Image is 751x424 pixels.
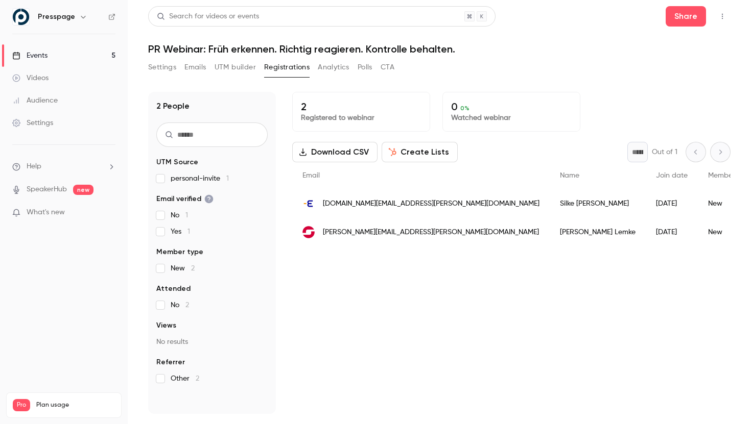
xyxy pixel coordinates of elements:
[185,302,189,309] span: 2
[12,73,49,83] div: Videos
[302,172,320,179] span: Email
[656,172,688,179] span: Join date
[171,263,195,273] span: New
[171,300,189,310] span: No
[550,189,646,218] div: Silke [PERSON_NAME]
[156,157,268,384] section: facet-groups
[323,198,539,209] span: [DOMAIN_NAME][EMAIL_ADDRESS][PERSON_NAME][DOMAIN_NAME]
[156,247,203,257] span: Member type
[36,401,115,409] span: Plan usage
[226,175,229,182] span: 1
[184,59,206,76] button: Emails
[73,185,93,195] span: new
[302,226,315,238] img: sachsenenergie.de
[103,208,115,217] iframe: Noticeable Trigger
[27,184,67,195] a: SpeakerHub
[451,113,572,123] p: Watched webinar
[460,105,470,112] span: 0 %
[156,100,190,112] h1: 2 People
[666,6,706,27] button: Share
[187,228,190,235] span: 1
[148,59,176,76] button: Settings
[451,101,572,113] p: 0
[171,210,188,220] span: No
[358,59,372,76] button: Polls
[301,101,421,113] p: 2
[185,212,188,219] span: 1
[196,375,199,382] span: 2
[323,227,539,238] span: [PERSON_NAME][EMAIL_ADDRESS][PERSON_NAME][DOMAIN_NAME]
[264,59,310,76] button: Registrations
[12,161,115,172] li: help-dropdown-opener
[13,399,30,411] span: Pro
[191,265,195,272] span: 2
[27,161,41,172] span: Help
[292,142,378,162] button: Download CSV
[12,95,58,106] div: Audience
[38,12,75,22] h6: Presspage
[171,227,190,237] span: Yes
[560,172,579,179] span: Name
[318,59,349,76] button: Analytics
[550,218,646,246] div: [PERSON_NAME] Lemke
[382,142,458,162] button: Create Lists
[148,43,731,55] h1: PR Webinar: Früh erkennen. Richtig reagieren. Kontrolle behalten.
[215,59,256,76] button: UTM builder
[27,207,65,218] span: What's new
[156,157,198,167] span: UTM Source
[381,59,394,76] button: CTA
[156,284,191,294] span: Attended
[13,9,29,25] img: Presspage
[646,218,698,246] div: [DATE]
[157,11,259,22] div: Search for videos or events
[171,373,199,384] span: Other
[156,320,176,331] span: Views
[646,189,698,218] div: [DATE]
[301,113,421,123] p: Registered to webinar
[156,337,268,347] p: No results
[171,173,229,184] span: personal-invite
[302,197,315,210] img: enbw.com
[12,51,48,61] div: Events
[652,147,677,157] p: Out of 1
[156,357,185,367] span: Referrer
[156,194,214,204] span: Email verified
[12,118,53,128] div: Settings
